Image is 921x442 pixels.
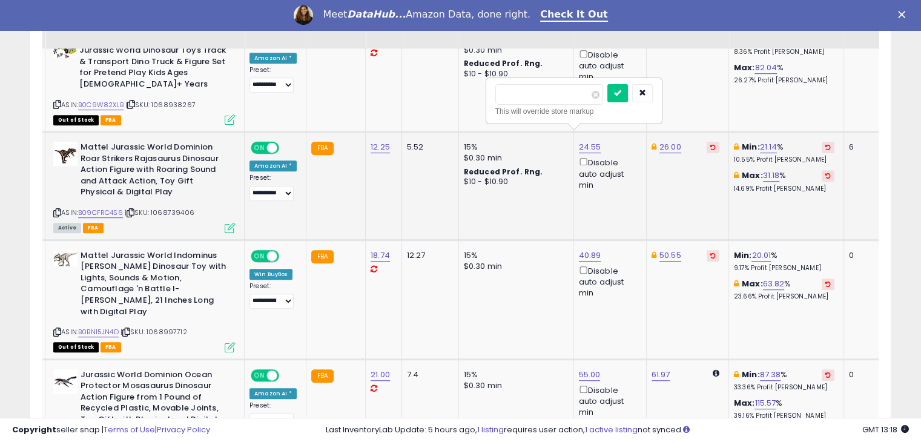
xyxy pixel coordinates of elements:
[464,369,564,380] div: 15%
[277,143,297,153] span: OFF
[540,8,608,22] a: Check It Out
[862,424,909,435] span: 2025-09-15 13:18 GMT
[78,208,123,218] a: B09CFRC4S6
[407,369,449,380] div: 7.4
[849,250,886,261] div: 0
[734,62,755,73] b: Max:
[249,66,297,93] div: Preset:
[311,142,334,155] small: FBA
[249,174,297,201] div: Preset:
[754,62,777,74] a: 82.04
[53,369,78,394] img: 31DNd6uwXKL._SL40_.jpg
[742,170,763,181] b: Max:
[659,249,681,262] a: 50.55
[734,156,834,164] p: 10.55% Profit [PERSON_NAME]
[53,34,235,124] div: ASIN:
[464,153,564,163] div: $0.30 min
[579,264,637,299] div: Disable auto adjust min
[477,424,504,435] a: 1 listing
[734,249,752,261] b: Min:
[464,58,543,68] b: Reduced Prof. Rng.
[849,369,886,380] div: 0
[407,250,449,261] div: 12.27
[157,424,210,435] a: Privacy Policy
[734,279,834,301] div: %
[734,76,834,85] p: 26.27% Profit [PERSON_NAME]
[763,278,785,290] a: 63.82
[579,383,637,418] div: Disable auto adjust min
[464,261,564,272] div: $0.30 min
[78,100,124,110] a: B0C9W82XLB
[579,141,601,153] a: 24.55
[734,62,834,85] div: %
[53,142,78,166] img: 41fY46muwHL._SL40_.jpg
[81,250,228,320] b: Mattel Jurassic World Indominus [PERSON_NAME] Dinosaur Toy with Lights, Sounds & Motion, Camoufla...
[760,141,777,153] a: 21.14
[249,160,297,171] div: Amazon AI *
[742,141,760,153] b: Min:
[464,250,564,261] div: 15%
[371,369,390,381] a: 21.00
[79,34,226,93] b: [PERSON_NAME] Imaginext Jurassic World Dinosaur Toys Track & Transport Dino Truck & Figure Set fo...
[742,278,763,289] b: Max:
[53,115,99,125] span: All listings that are currently out of stock and unavailable for purchase on Amazon
[734,369,834,392] div: %
[311,250,334,263] small: FBA
[277,370,297,380] span: OFF
[12,424,210,436] div: seller snap | |
[579,369,601,381] a: 55.00
[53,142,235,231] div: ASIN:
[763,170,780,182] a: 31.18
[294,5,313,25] img: Profile image for Georgie
[53,223,81,233] span: All listings currently available for purchase on Amazon
[407,5,454,31] div: Fulfillment Cost
[579,48,637,83] div: Disable auto adjust min
[252,251,267,261] span: ON
[101,115,121,125] span: FBA
[734,48,834,56] p: 8.36% Profit [PERSON_NAME]
[464,177,564,187] div: $10 - $10.90
[734,250,834,272] div: %
[585,424,638,435] a: 1 active listing
[12,424,56,435] strong: Copyright
[734,264,834,272] p: 9.17% Profit [PERSON_NAME]
[125,100,196,110] span: | SKU: 1068938267
[249,282,297,309] div: Preset:
[311,369,334,383] small: FBA
[323,8,530,21] div: Meet Amazon Data, done right.
[125,208,194,217] span: | SKU: 1068739406
[53,250,235,351] div: ASIN:
[407,142,449,153] div: 5.52
[652,369,670,381] a: 61.97
[249,53,297,64] div: Amazon AI *
[728,1,843,48] th: The percentage added to the cost of goods (COGS) that forms the calculator for Min & Max prices.
[252,143,267,153] span: ON
[579,249,601,262] a: 40.89
[754,397,776,409] a: 115.57
[277,251,297,261] span: OFF
[78,327,119,337] a: B0BN15JN4D
[751,249,771,262] a: 20.01
[579,156,637,191] div: Disable auto adjust min
[849,5,891,31] div: Fulfillable Quantity
[495,105,653,117] div: This will override store markup
[249,401,297,429] div: Preset:
[734,397,755,409] b: Max:
[371,141,390,153] a: 12.25
[326,424,909,436] div: Last InventoryLab Update: 5 hours ago, requires user action, not synced.
[734,185,834,193] p: 14.69% Profit [PERSON_NAME]
[249,269,292,280] div: Win BuyBox
[53,250,78,266] img: 41WB0BtAkJL._SL40_.jpg
[101,342,121,352] span: FBA
[371,249,390,262] a: 18.74
[849,142,886,153] div: 6
[734,170,834,193] div: %
[734,292,834,301] p: 23.66% Profit [PERSON_NAME]
[464,167,543,177] b: Reduced Prof. Rng.
[659,141,681,153] a: 26.00
[120,327,187,337] span: | SKU: 1068997712
[464,142,564,153] div: 15%
[81,142,228,201] b: Mattel Jurassic World Dominion Roar Strikers Rajasaurus Dinosaur Action Figure with Roaring Sound...
[53,342,99,352] span: All listings that are currently out of stock and unavailable for purchase on Amazon
[734,398,834,420] div: %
